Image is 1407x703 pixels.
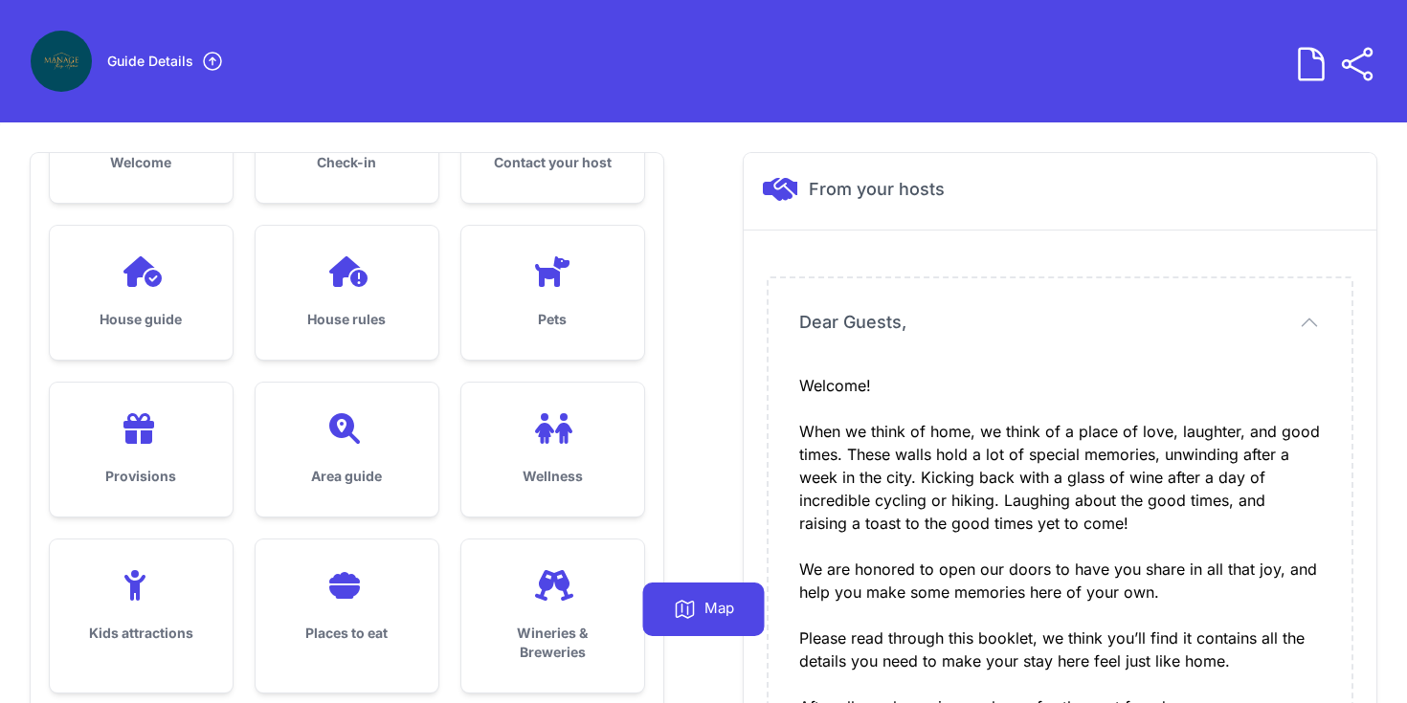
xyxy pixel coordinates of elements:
h3: Area guide [286,467,408,486]
a: Wellness [461,383,644,516]
h3: Pets [492,310,614,329]
img: 4dlix0oop7ihh9df6fc5lv25o2mx [31,31,92,92]
h3: Provisions [80,467,202,486]
h3: House guide [80,310,202,329]
h3: Guide Details [107,52,193,71]
h3: Wineries & Breweries [492,624,614,662]
h3: Places to eat [286,624,408,643]
a: Kids attractions [50,539,233,673]
p: Map [704,598,734,621]
a: Wineries & Breweries [461,539,644,692]
h3: Contact your host [492,153,614,172]
a: Pets [461,226,644,360]
a: Provisions [50,383,233,516]
h3: House rules [286,310,408,329]
button: Dear Guests, [799,309,1321,336]
h3: Welcome [80,153,202,172]
h3: Check-in [286,153,408,172]
span: Dear Guests, [799,309,906,336]
a: Area guide [256,383,438,516]
a: Places to eat [256,539,438,673]
h3: Kids attractions [80,624,202,643]
a: House guide [50,226,233,360]
a: Guide Details [107,50,224,73]
h2: From your hosts [809,176,945,203]
a: House rules [256,226,438,360]
h3: Wellness [492,467,614,486]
